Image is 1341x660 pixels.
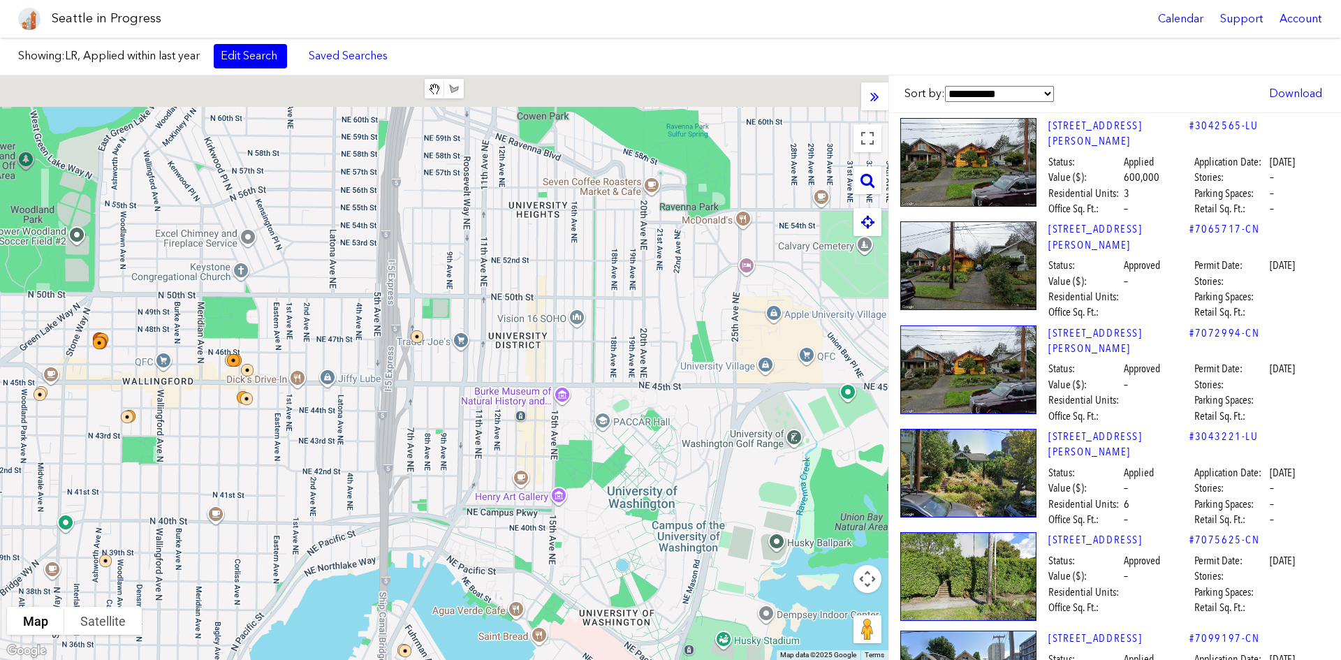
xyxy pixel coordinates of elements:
[1048,481,1122,496] span: Value ($):
[3,642,50,660] img: Google
[1194,600,1268,615] span: Retail Sq. Ft.:
[1270,497,1274,512] span: –
[1048,600,1122,615] span: Office Sq. Ft.:
[900,221,1036,310] img: 4531_CORLISS_AVE_N_SEATTLE.jpg
[1048,512,1122,527] span: Office Sq. Ft.:
[214,44,287,68] a: Edit Search
[1124,512,1128,527] span: –
[780,651,856,659] span: Map data ©2025 Google
[1124,361,1160,376] span: Approved
[1194,377,1268,393] span: Stories:
[1124,170,1159,185] span: 600,000
[1124,258,1160,273] span: Approved
[1270,481,1274,496] span: –
[1194,393,1268,408] span: Parking Spaces:
[3,642,50,660] a: Open this area in Google Maps (opens a new window)
[1194,585,1268,600] span: Parking Spaces:
[1189,325,1260,341] a: #7072994-CN
[1048,393,1122,408] span: Residential Units:
[1048,631,1189,646] a: [STREET_ADDRESS]
[1124,481,1128,496] span: –
[1194,465,1268,481] span: Application Date:
[444,79,464,98] button: Draw a shape
[1270,258,1295,273] span: [DATE]
[1124,553,1160,569] span: Approved
[1048,325,1189,357] a: [STREET_ADDRESS][PERSON_NAME]
[1048,258,1122,273] span: Status:
[1124,201,1128,217] span: –
[1270,154,1295,170] span: [DATE]
[1124,186,1129,201] span: 3
[1124,154,1154,170] span: Applied
[1124,497,1129,512] span: 6
[1048,361,1122,376] span: Status:
[1048,553,1122,569] span: Status:
[1048,409,1122,424] span: Office Sq. Ft.:
[1124,569,1128,584] span: –
[1270,553,1295,569] span: [DATE]
[900,325,1036,414] img: 4529_CORLISS_AVE_N_SEATTLE.jpg
[1194,258,1268,273] span: Permit Date:
[1124,274,1128,289] span: –
[1124,465,1154,481] span: Applied
[865,651,884,659] a: Terms
[1048,154,1122,170] span: Status:
[52,10,161,27] h1: Seattle in Progress
[1262,82,1329,105] a: Download
[1048,585,1122,600] span: Residential Units:
[900,118,1036,207] img: 4527_CORLISS_AVE_N_SEATTLE.jpg
[1048,201,1122,217] span: Office Sq. Ft.:
[1194,481,1268,496] span: Stories:
[18,8,41,30] img: favicon-96x96.png
[1194,170,1268,185] span: Stories:
[1124,377,1128,393] span: –
[900,429,1036,518] img: 4412_CORLISS_AVE_N_SEATTLE.jpg
[1194,409,1268,424] span: Retail Sq. Ft.:
[1194,186,1268,201] span: Parking Spaces:
[1189,429,1259,444] a: #3043221-LU
[853,124,881,152] button: Toggle fullscreen view
[1189,532,1260,548] a: #7075625-CN
[1270,201,1274,217] span: –
[1048,289,1122,305] span: Residential Units:
[1194,154,1268,170] span: Application Date:
[1189,631,1260,646] a: #7099197-CN
[1194,289,1268,305] span: Parking Spaces:
[1194,305,1268,320] span: Retail Sq. Ft.:
[853,615,881,643] button: Drag Pegman onto the map to open Street View
[1270,465,1295,481] span: [DATE]
[7,607,64,635] button: Show street map
[1194,553,1268,569] span: Permit Date:
[1270,186,1274,201] span: –
[1194,274,1268,289] span: Stories:
[1048,532,1189,548] a: [STREET_ADDRESS]
[1048,497,1122,512] span: Residential Units:
[64,607,142,635] button: Show satellite imagery
[1048,465,1122,481] span: Status:
[853,565,881,593] button: Map camera controls
[945,86,1054,102] select: Sort by:
[1194,512,1268,527] span: Retail Sq. Ft.:
[1048,274,1122,289] span: Value ($):
[1048,118,1189,149] a: [STREET_ADDRESS][PERSON_NAME]
[425,79,444,98] button: Stop drawing
[904,86,1054,102] label: Sort by:
[1194,497,1268,512] span: Parking Spaces:
[1270,170,1274,185] span: –
[1048,186,1122,201] span: Residential Units:
[900,532,1036,621] img: 4328_WOODLAWN_AVE_N_SEATTLE.jpg
[1194,201,1268,217] span: Retail Sq. Ft.:
[1270,512,1274,527] span: –
[18,48,200,64] label: Showing:
[1189,221,1260,237] a: #7065717-CN
[1048,569,1122,584] span: Value ($):
[1194,569,1268,584] span: Stories:
[1189,118,1259,133] a: #3042565-LU
[1048,377,1122,393] span: Value ($):
[1048,221,1189,253] a: [STREET_ADDRESS][PERSON_NAME]
[301,44,395,68] a: Saved Searches
[1048,305,1122,320] span: Office Sq. Ft.:
[1194,361,1268,376] span: Permit Date:
[1048,170,1122,185] span: Value ($):
[1048,429,1189,460] a: [STREET_ADDRESS][PERSON_NAME]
